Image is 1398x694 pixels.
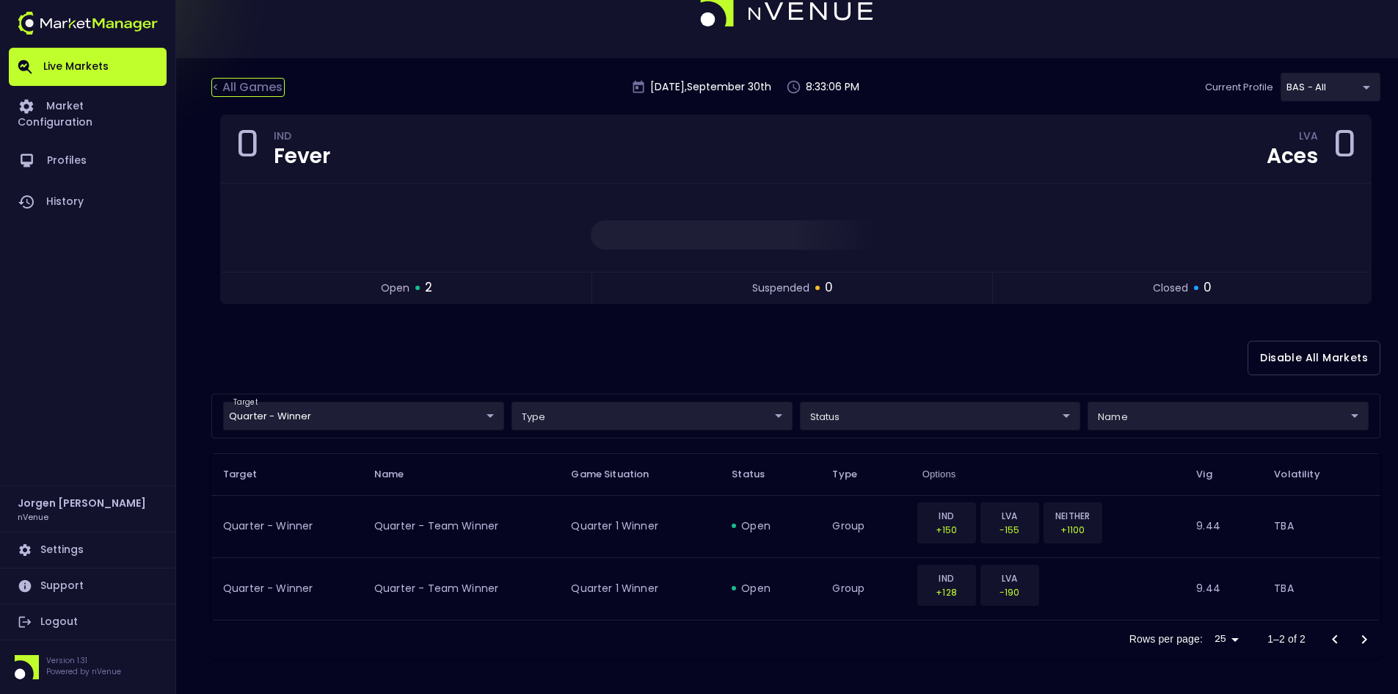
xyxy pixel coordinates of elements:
[511,402,793,430] div: target
[1299,132,1318,144] div: LVA
[559,557,720,620] td: Quarter 1 Winner
[9,568,167,604] a: Support
[9,604,167,640] a: Logout
[990,509,1030,523] p: LVA
[1267,632,1306,646] p: 1–2 of 2
[374,468,423,481] span: Name
[18,12,158,35] img: logo
[927,571,966,585] p: IND
[223,468,276,481] span: Target
[1205,80,1273,95] p: Current Profile
[927,509,966,523] p: IND
[1184,495,1262,557] td: 9.44
[9,86,167,140] a: Market Configuration
[650,79,771,95] p: [DATE] , September 30 th
[1129,632,1203,646] p: Rows per page:
[820,557,910,620] td: group
[732,468,784,481] span: Status
[806,79,859,95] p: 8:33:06 PM
[46,666,121,677] p: Powered by nVenue
[1204,278,1212,297] span: 0
[223,402,504,430] div: target
[211,78,285,97] div: < All Games
[990,585,1030,599] p: -190
[1209,629,1244,650] div: 25
[571,468,668,481] span: Game Situation
[800,402,1081,430] div: target
[274,146,330,167] div: Fever
[211,557,363,620] td: Quarter - Winner
[233,397,258,408] label: target
[381,281,409,296] span: open
[211,495,363,557] td: Quarter - Winner
[236,127,259,171] div: 0
[363,495,559,557] td: Quarter - Team Winner
[211,453,1380,621] table: collapsible table
[1274,468,1339,481] span: Volatility
[363,557,559,620] td: Quarter - Team Winner
[832,468,876,481] span: Type
[9,655,167,679] div: Version 1.31Powered by nVenue
[1333,127,1356,171] div: 0
[1267,146,1318,167] div: Aces
[1053,523,1093,537] p: +1100
[1196,468,1231,481] span: Vig
[559,495,720,557] td: Quarter 1 Winner
[9,532,167,568] a: Settings
[732,518,809,533] div: open
[825,278,833,297] span: 0
[1053,509,1093,523] p: NEITHER
[990,523,1030,537] p: -155
[990,571,1030,585] p: LVA
[1088,402,1369,430] div: target
[1281,73,1380,101] div: target
[1262,495,1380,557] td: TBA
[752,281,809,296] span: suspended
[9,181,167,223] a: History
[425,278,432,297] span: 2
[274,132,330,144] div: IND
[820,495,910,557] td: group
[9,48,167,86] a: Live Markets
[1184,557,1262,620] td: 9.44
[18,511,48,522] h3: nVenue
[1153,281,1188,296] span: closed
[1248,341,1380,375] button: Disable All Markets
[46,655,121,666] p: Version 1.31
[911,453,1185,495] th: Options
[9,140,167,181] a: Profiles
[1262,557,1380,620] td: TBA
[927,585,966,599] p: +128
[732,581,809,596] div: open
[18,495,146,511] h2: Jorgen [PERSON_NAME]
[927,523,966,537] p: +150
